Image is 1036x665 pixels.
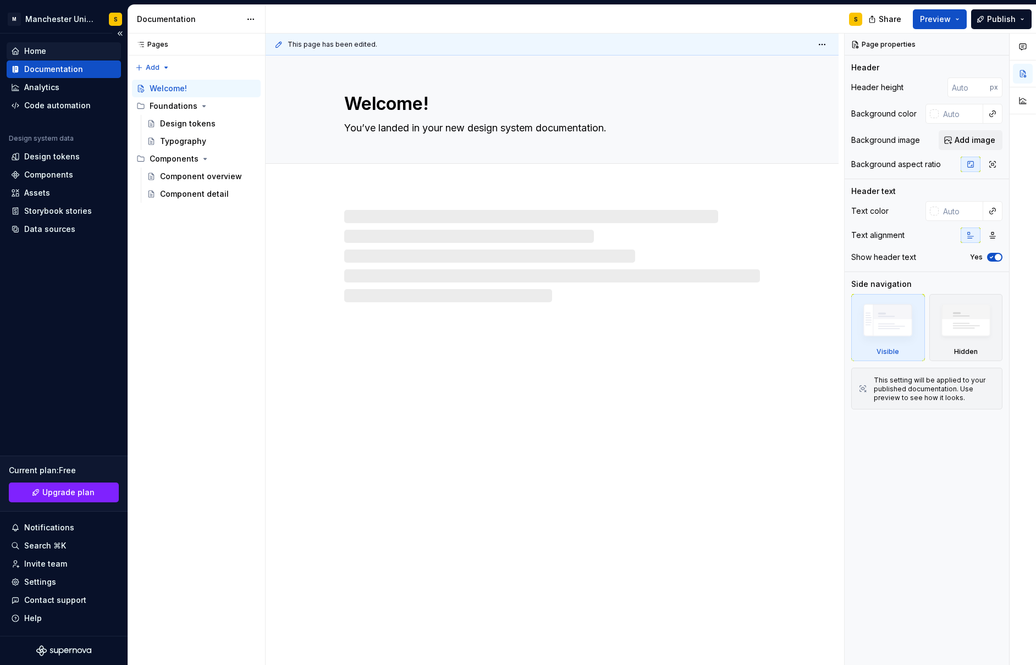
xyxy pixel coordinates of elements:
[939,130,1002,150] button: Add image
[24,224,75,235] div: Data sources
[25,14,96,25] div: Manchester United
[920,14,951,25] span: Preview
[24,558,67,569] div: Invite team
[24,46,46,57] div: Home
[24,577,56,588] div: Settings
[24,595,86,606] div: Contact support
[851,159,941,170] div: Background aspect ratio
[146,63,159,72] span: Add
[150,153,199,164] div: Components
[112,26,128,41] button: Collapse sidebar
[160,136,206,147] div: Typography
[7,537,121,555] button: Search ⌘K
[150,101,197,112] div: Foundations
[971,9,1032,29] button: Publish
[939,201,983,221] input: Auto
[142,115,261,132] a: Design tokens
[851,135,920,146] div: Background image
[24,187,50,198] div: Assets
[851,252,916,263] div: Show header text
[137,14,241,25] div: Documentation
[874,376,995,402] div: This setting will be applied to your published documentation. Use preview to see how it looks.
[150,83,187,94] div: Welcome!
[24,540,66,551] div: Search ⌘K
[24,206,92,217] div: Storybook stories
[7,166,121,184] a: Components
[7,573,121,591] a: Settings
[9,465,119,476] div: Current plan : Free
[7,60,121,78] a: Documentation
[851,186,896,197] div: Header text
[2,7,125,31] button: MManchester UnitedS
[160,118,216,129] div: Design tokens
[342,119,758,137] textarea: You’ve landed in your new design system documentation.
[7,555,121,573] a: Invite team
[142,168,261,185] a: Component overview
[7,42,121,60] a: Home
[913,9,967,29] button: Preview
[851,82,903,93] div: Header height
[954,347,978,356] div: Hidden
[7,202,121,220] a: Storybook stories
[24,613,42,624] div: Help
[132,40,168,49] div: Pages
[24,100,91,111] div: Code automation
[7,519,121,536] button: Notifications
[160,189,229,199] div: Component detail
[24,522,74,533] div: Notifications
[9,483,119,502] a: Upgrade plan
[851,294,925,361] div: Visible
[7,609,121,627] button: Help
[7,184,121,202] a: Assets
[7,148,121,165] a: Design tokens
[851,108,917,119] div: Background color
[132,80,261,97] a: Welcome!
[132,80,261,203] div: Page tree
[854,15,858,24] div: S
[863,9,908,29] button: Share
[288,40,377,49] span: This page has been edited.
[987,14,1016,25] span: Publish
[132,150,261,168] div: Components
[24,169,73,180] div: Components
[851,206,889,217] div: Text color
[132,97,261,115] div: Foundations
[160,171,242,182] div: Component overview
[24,82,59,93] div: Analytics
[142,132,261,150] a: Typography
[7,591,121,609] button: Contact support
[42,487,95,498] span: Upgrade plan
[851,230,905,241] div: Text alignment
[851,62,879,73] div: Header
[990,83,998,92] p: px
[9,134,74,143] div: Design system data
[877,347,899,356] div: Visible
[7,79,121,96] a: Analytics
[8,13,21,26] div: M
[36,645,91,656] svg: Supernova Logo
[24,151,80,162] div: Design tokens
[970,253,983,262] label: Yes
[114,15,118,24] div: S
[851,279,912,290] div: Side navigation
[929,294,1003,361] div: Hidden
[879,14,901,25] span: Share
[955,135,995,146] span: Add image
[939,104,983,124] input: Auto
[947,77,990,97] input: Auto
[342,91,758,117] textarea: Welcome!
[132,60,173,75] button: Add
[24,64,83,75] div: Documentation
[7,220,121,238] a: Data sources
[7,97,121,114] a: Code automation
[142,185,261,203] a: Component detail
